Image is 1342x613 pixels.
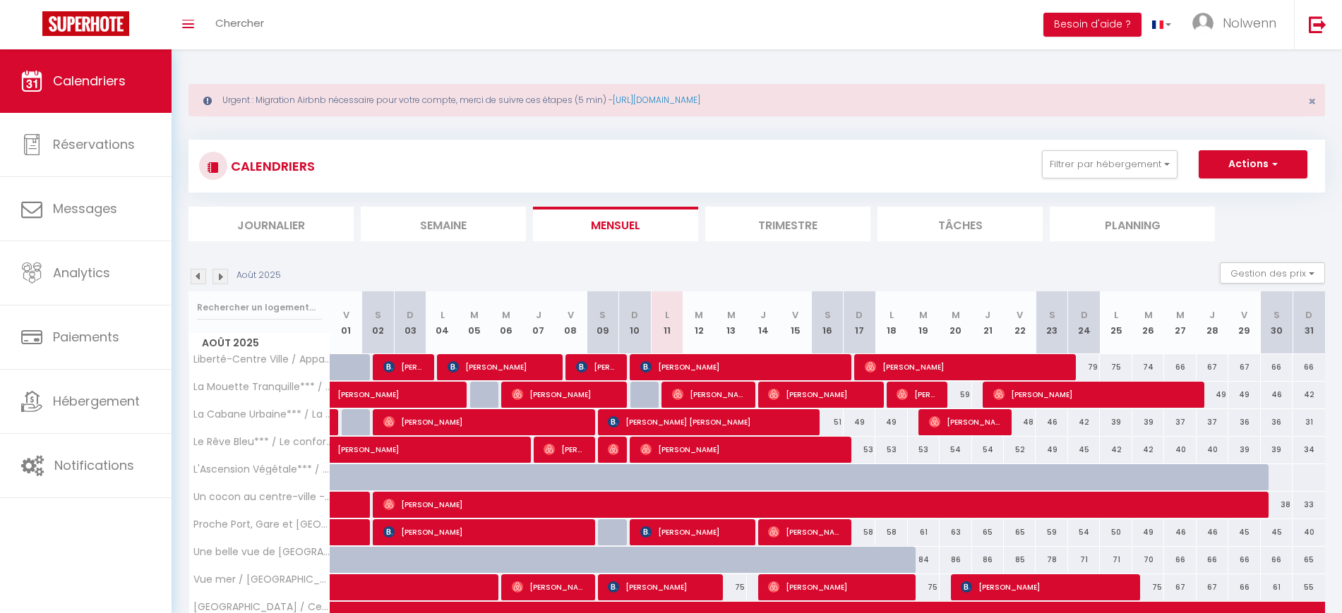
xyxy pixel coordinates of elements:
div: 71 [1068,547,1100,573]
span: [PERSON_NAME] [640,436,841,463]
abbr: V [792,308,798,322]
th: 04 [426,291,458,354]
abbr: M [502,308,510,322]
th: 18 [875,291,907,354]
span: [PERSON_NAME] [608,573,714,600]
div: 31 [1293,409,1325,435]
li: Semaine [361,207,526,241]
span: Analytics [53,264,110,281]
div: 38 [1261,492,1293,518]
span: [PERSON_NAME] [961,573,1130,600]
div: 86 [940,547,971,573]
div: 42 [1293,382,1325,408]
span: Proche Port, Gare et [GEOGRAPHIC_DATA] / Appart au calme [191,519,332,530]
th: 30 [1261,291,1293,354]
span: [PERSON_NAME] [383,518,585,545]
div: 50 [1100,519,1132,545]
span: [PERSON_NAME] [544,436,586,463]
li: Planning [1050,207,1215,241]
div: 53 [875,437,907,463]
div: 45 [1068,437,1100,463]
span: Hébergement [53,392,140,410]
th: 08 [555,291,587,354]
div: 54 [1068,519,1100,545]
a: [PERSON_NAME] [330,382,362,408]
div: 66 [1261,547,1293,573]
div: 67 [1228,354,1260,380]
div: 71 [1100,547,1132,573]
abbr: M [727,308,736,322]
div: 86 [972,547,1004,573]
abbr: J [536,308,541,322]
span: [PERSON_NAME] [PERSON_NAME] [608,408,809,435]
abbr: M [952,308,960,322]
div: 45 [1261,519,1293,545]
th: 09 [587,291,618,354]
div: 36 [1228,409,1260,435]
abbr: D [407,308,414,322]
div: 53 [908,437,940,463]
th: 06 [491,291,522,354]
h3: CALENDRIERS [227,150,315,182]
span: [PERSON_NAME] [608,436,618,463]
abbr: J [985,308,990,322]
div: 78 [1036,547,1067,573]
li: Mensuel [533,207,698,241]
div: 40 [1197,437,1228,463]
th: 10 [619,291,651,354]
div: 46 [1261,382,1293,408]
th: 23 [1036,291,1067,354]
button: Besoin d'aide ? [1043,13,1142,37]
div: 75 [1132,574,1164,600]
th: 27 [1164,291,1196,354]
div: 39 [1132,409,1164,435]
th: 03 [394,291,426,354]
div: 40 [1293,519,1325,545]
div: 39 [1261,437,1293,463]
abbr: D [1081,308,1088,322]
abbr: V [568,308,574,322]
abbr: S [1049,308,1055,322]
div: 65 [1004,519,1036,545]
th: 07 [522,291,554,354]
th: 20 [940,291,971,354]
div: 52 [1004,437,1036,463]
div: 61 [1261,574,1293,600]
div: 46 [1036,409,1067,435]
div: 39 [1100,409,1132,435]
div: 34 [1293,437,1325,463]
span: [PERSON_NAME] [512,381,618,408]
th: 26 [1132,291,1164,354]
span: [PERSON_NAME] [383,408,585,435]
span: [PERSON_NAME] [865,353,1066,380]
span: Messages [53,200,117,217]
div: 75 [1100,354,1132,380]
div: 37 [1164,409,1196,435]
abbr: M [695,308,703,322]
div: 65 [1293,547,1325,573]
img: ... [1192,13,1214,34]
div: 75 [715,574,747,600]
div: 66 [1197,547,1228,573]
th: 22 [1004,291,1036,354]
th: 31 [1293,291,1325,354]
div: 66 [1164,354,1196,380]
iframe: LiveChat chat widget [1283,554,1342,613]
div: 40 [1164,437,1196,463]
span: Chercher [215,16,264,30]
div: 46 [1197,519,1228,545]
th: 25 [1100,291,1132,354]
div: 45 [1228,519,1260,545]
th: 28 [1197,291,1228,354]
abbr: D [631,308,638,322]
div: 63 [940,519,971,545]
li: Tâches [877,207,1043,241]
span: [PERSON_NAME] [383,353,426,380]
span: × [1308,92,1316,110]
input: Rechercher un logement... [197,295,322,320]
div: 58 [875,519,907,545]
th: 29 [1228,291,1260,354]
abbr: V [343,308,349,322]
span: [PERSON_NAME] [993,381,1194,408]
th: 12 [683,291,714,354]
